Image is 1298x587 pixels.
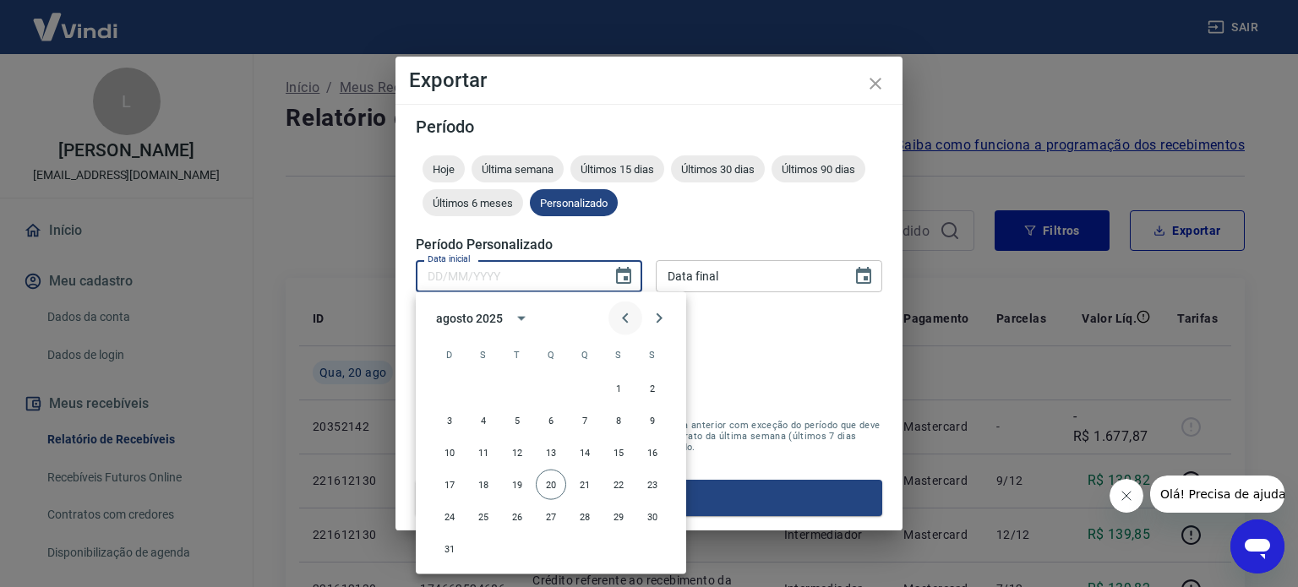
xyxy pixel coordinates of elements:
[603,338,634,372] span: sexta-feira
[603,373,634,404] button: 1
[603,405,634,436] button: 8
[536,502,566,532] button: 27
[434,338,465,372] span: domingo
[434,405,465,436] button: 3
[472,163,564,176] span: Última semana
[409,70,889,90] h4: Exportar
[434,438,465,468] button: 10
[10,12,142,25] span: Olá! Precisa de ajuda?
[423,155,465,182] div: Hoje
[434,470,465,500] button: 17
[468,438,499,468] button: 11
[468,502,499,532] button: 25
[530,197,618,209] span: Personalizado
[642,302,676,335] button: Next month
[847,259,881,293] button: Choose date
[416,236,882,253] h5: Período Personalizado
[656,260,840,291] input: DD/MM/YYYY
[468,338,499,372] span: segunda-feira
[603,502,634,532] button: 29
[772,163,865,176] span: Últimos 90 dias
[468,470,499,500] button: 18
[671,163,765,176] span: Últimos 30 dias
[434,502,465,532] button: 24
[637,438,668,468] button: 16
[536,338,566,372] span: quarta-feira
[637,338,668,372] span: sábado
[416,260,600,291] input: DD/MM/YYYY
[507,304,536,333] button: calendar view is open, switch to year view
[570,163,664,176] span: Últimos 15 dias
[570,502,600,532] button: 28
[536,405,566,436] button: 6
[1230,519,1284,573] iframe: Botão para abrir a janela de mensagens
[502,502,532,532] button: 26
[603,438,634,468] button: 15
[536,470,566,500] button: 20
[671,155,765,182] div: Últimos 30 dias
[1150,476,1284,513] iframe: Mensagem da empresa
[472,155,564,182] div: Última semana
[502,470,532,500] button: 19
[603,470,634,500] button: 22
[1110,479,1143,513] iframe: Fechar mensagem
[536,438,566,468] button: 13
[855,63,896,104] button: close
[502,438,532,468] button: 12
[570,470,600,500] button: 21
[607,259,641,293] button: Choose date
[502,338,532,372] span: terça-feira
[772,155,865,182] div: Últimos 90 dias
[570,155,664,182] div: Últimos 15 dias
[530,189,618,216] div: Personalizado
[637,502,668,532] button: 30
[608,302,642,335] button: Previous month
[637,470,668,500] button: 23
[570,405,600,436] button: 7
[502,405,532,436] button: 5
[434,534,465,564] button: 31
[637,373,668,404] button: 2
[416,118,882,135] h5: Período
[570,338,600,372] span: quinta-feira
[423,197,523,209] span: Últimos 6 meses
[428,253,471,265] label: Data inicial
[423,189,523,216] div: Últimos 6 meses
[423,163,465,176] span: Hoje
[468,405,499,436] button: 4
[570,438,600,468] button: 14
[637,405,668,436] button: 9
[436,309,502,327] div: agosto 2025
